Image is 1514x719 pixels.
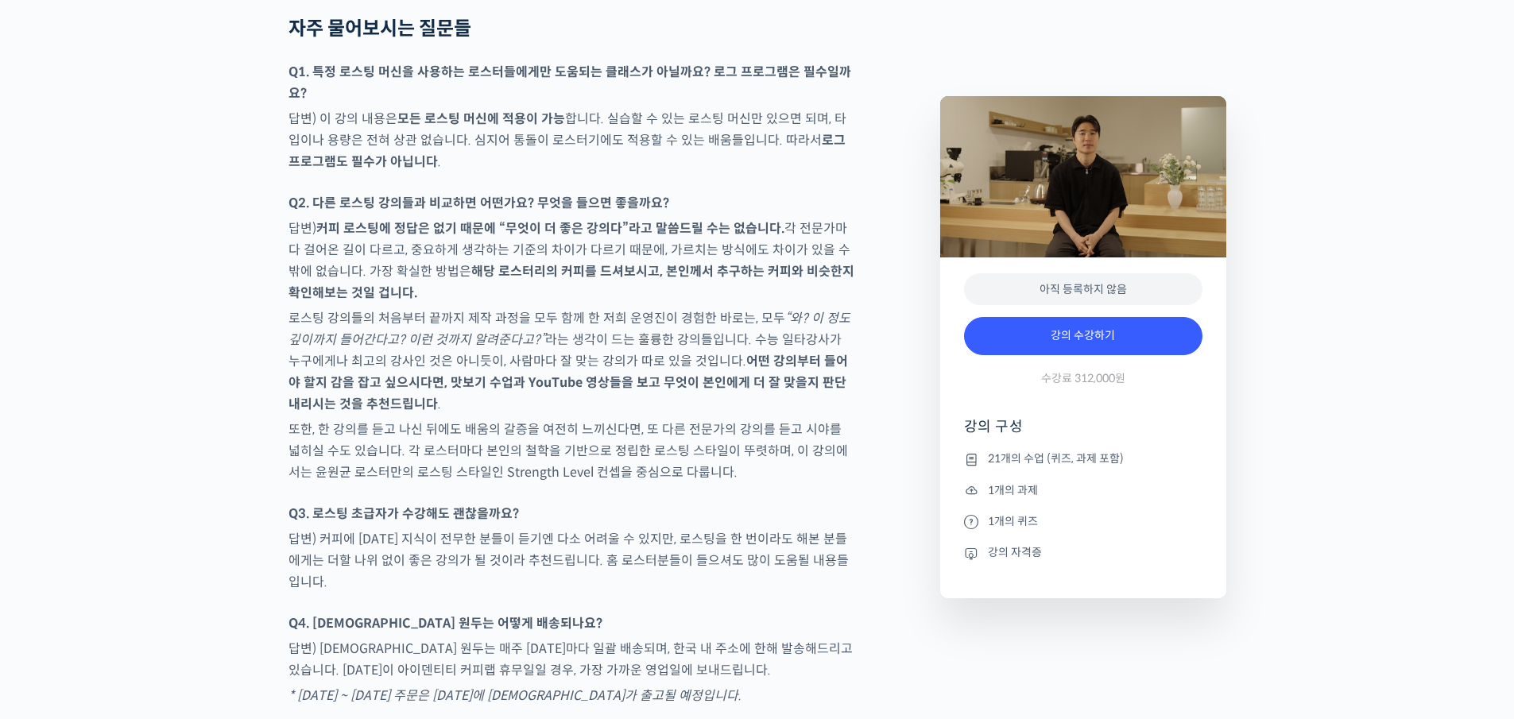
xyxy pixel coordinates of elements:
span: 대화 [145,528,165,541]
p: 답변) 커피에 [DATE] 지식이 전무한 분들이 듣기엔 다소 어려울 수 있지만, 로스팅을 한 번이라도 해본 분들에게는 더할 나위 없이 좋은 강의가 될 것이라 추천드립니다. 홈... [288,528,856,593]
strong: 해당 로스터리의 커피를 드셔보시고, 본인께서 추구하는 커피와 비슷한지 확인해보는 것일 겁니다. [288,263,854,301]
h4: 강의 구성 [964,417,1202,449]
strong: 어떤 강의부터 들어야 할지 감을 잡고 싶으시다면, 맛보기 수업과 YouTube 영상들을 보고 무엇이 본인에게 더 잘 맞을지 판단내리시는 것을 추천드립니다 [288,353,848,412]
span: 설정 [246,528,265,540]
p: 로스팅 강의들의 처음부터 끝까지 제작 과정을 모두 함께 한 저희 운영진이 경험한 바로는, 모두 라는 생각이 드는 훌륭한 강의들입니다. 수능 일타강사가 누구에게나 최고의 강사인... [288,307,856,415]
em: * [DATE] ~ [DATE] 주문은 [DATE]에 [DEMOGRAPHIC_DATA]가 출고될 예정입니다. [288,687,742,704]
li: 21개의 수업 (퀴즈, 과제 포함) [964,450,1202,469]
strong: Q1. 특정 로스팅 머신을 사용하는 로스터들에게만 도움되는 클래스가 아닐까요? 로그 프로그램은 필수일까요? [288,64,851,102]
div: 아직 등록하지 않음 [964,273,1202,306]
p: 또한, 한 강의를 듣고 나신 뒤에도 배움의 갈증을 여전히 느끼신다면, 또 다른 전문가의 강의를 듣고 시야를 넓히실 수도 있습니다. 각 로스터마다 본인의 철학을 기반으로 정립한... [288,419,856,483]
strong: Q3. 로스팅 초급자가 수강해도 괜찮을까요? [288,505,519,522]
li: 1개의 퀴즈 [964,512,1202,531]
strong: 자주 물어보시는 질문들 [288,17,471,41]
p: 답변) 각 전문가마다 걸어온 길이 다르고, 중요하게 생각하는 기준의 차이가 다르기 때문에, 가르치는 방식에도 차이가 있을 수 밖에 없습니다. 가장 확실한 방법은 [288,218,856,303]
span: 홈 [50,528,60,540]
li: 1개의 과제 [964,481,1202,500]
a: 대화 [105,504,205,543]
span: 수강료 312,000원 [1041,371,1125,386]
strong: 모든 로스팅 머신에 적용이 가능 [397,110,565,127]
strong: Q2. 다른 로스팅 강의들과 비교하면 어떤가요? 무엇을 들으면 좋을까요? [288,195,669,211]
strong: 커피 로스팅에 정답은 없기 때문에 “무엇이 더 좋은 강의다”라고 말씀드릴 수는 없습니다. [316,220,784,237]
a: 설정 [205,504,305,543]
p: 답변) [DEMOGRAPHIC_DATA] 원두는 매주 [DATE]마다 일괄 배송되며, 한국 내 주소에 한해 발송해드리고 있습니다. [DATE]이 아이덴티티 커피랩 휴무일일 경... [288,638,856,681]
em: “와? 이 정도 깊이까지 들어간다고? 이런 것까지 알려준다고?” [288,310,850,348]
a: 홈 [5,504,105,543]
a: 강의 수강하기 [964,317,1202,355]
li: 강의 자격증 [964,543,1202,562]
strong: Q4. [DEMOGRAPHIC_DATA] 원두는 어떻게 배송되나요? [288,615,602,632]
p: 답변) 이 강의 내용은 합니다. 실습할 수 있는 로스팅 머신만 있으면 되며, 타입이나 용량은 전혀 상관 없습니다. 심지어 통돌이 로스터기에도 적용할 수 있는 배움들입니다. 따... [288,108,856,172]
